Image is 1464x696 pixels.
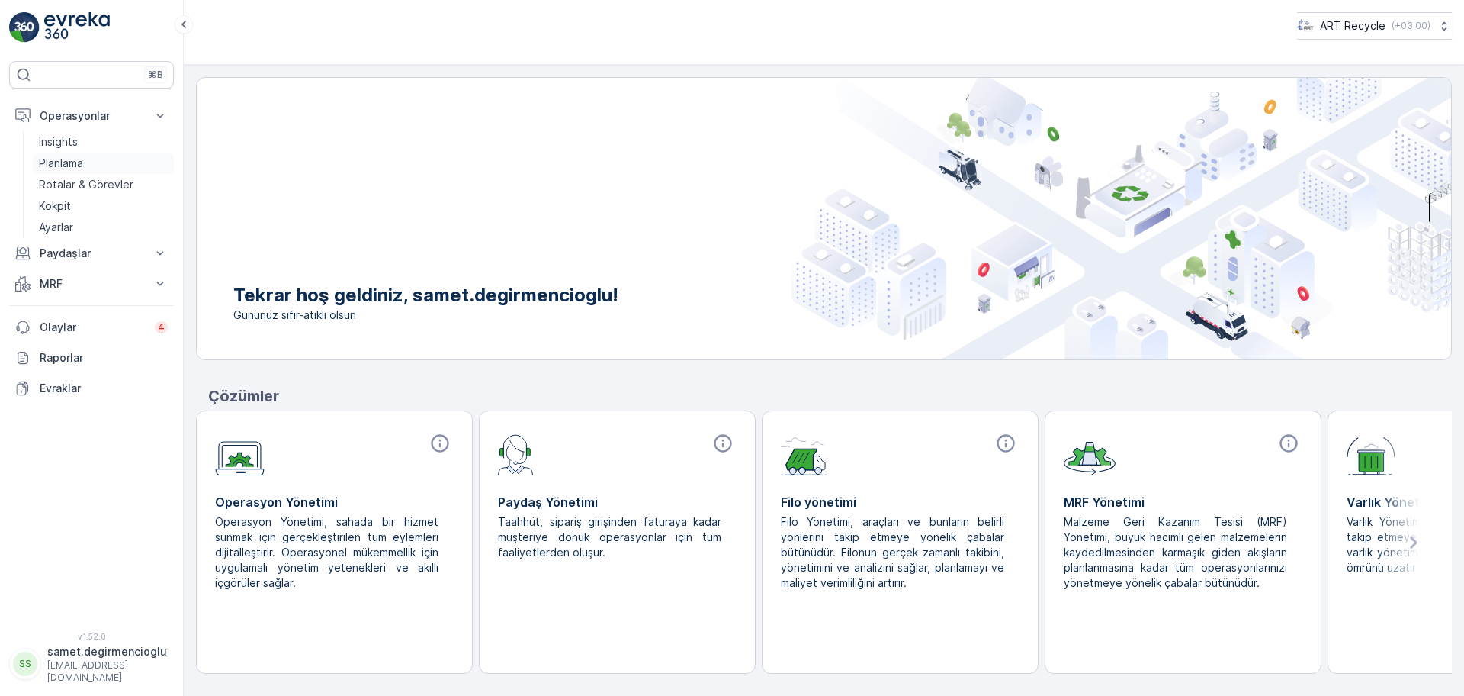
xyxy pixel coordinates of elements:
p: Paydaşlar [40,246,143,261]
img: module-icon [215,433,265,476]
button: MRF [9,269,174,299]
p: Operasyon Yönetimi [215,493,454,511]
p: Kokpit [39,198,71,214]
a: Ayarlar [33,217,174,238]
p: Evraklar [40,381,168,396]
a: Planlama [33,153,174,174]
img: module-icon [498,433,534,475]
img: logo [9,12,40,43]
p: MRF [40,276,143,292]
span: v 1.52.0 [9,632,174,641]
p: Malzeme Geri Kazanım Tesisi (MRF) Yönetimi, büyük hacimli gelen malzemelerin kaydedilmesinden kar... [1064,514,1290,591]
p: Filo Yönetimi, araçları ve bunların belirli yönlerini takip etmeye yönelik çabalar bütünüdür. Fil... [781,514,1007,591]
p: [EMAIL_ADDRESS][DOMAIN_NAME] [47,659,167,684]
a: Rotalar & Görevler [33,174,174,195]
p: Operasyon Yönetimi, sahada bir hizmet sunmak için gerçekleştirilen tüm eylemleri dijitalleştirir.... [215,514,441,591]
a: Raporlar [9,343,174,373]
p: ART Recycle [1320,18,1385,34]
a: Kokpit [33,195,174,217]
p: Taahhüt, sipariş girişinden faturaya kadar müşteriye dönük operasyonlar için tüm faaliyetlerden o... [498,514,724,560]
p: Ayarlar [39,220,73,235]
p: Raporlar [40,350,168,366]
a: Insights [33,131,174,153]
img: module-icon [1347,433,1395,475]
button: Paydaşlar [9,238,174,269]
img: module-icon [781,433,827,475]
p: ⌘B [148,69,163,81]
p: Operasyonlar [40,108,143,124]
p: Planlama [39,156,83,171]
p: Rotalar & Görevler [39,177,133,192]
img: city illustration [791,78,1451,359]
span: Gününüz sıfır-atıklı olsun [233,308,618,323]
img: image_23.png [1297,18,1314,34]
p: Insights [39,134,78,150]
p: Tekrar hoş geldiniz, samet.degirmencioglu! [233,283,618,308]
p: 4 [158,321,165,333]
p: samet.degirmencioglu [47,644,167,659]
button: ART Recycle(+03:00) [1297,12,1452,40]
p: Filo yönetimi [781,493,1019,511]
img: module-icon [1064,433,1116,475]
p: Paydaş Yönetimi [498,493,737,511]
div: SS [13,652,37,676]
a: Olaylar4 [9,312,174,343]
p: Çözümler [208,385,1452,408]
button: Operasyonlar [9,101,174,131]
p: ( +03:00 ) [1392,20,1430,32]
button: SSsamet.degirmencioglu[EMAIL_ADDRESS][DOMAIN_NAME] [9,644,174,684]
img: logo_light-DOdMpM7g.png [44,12,110,43]
a: Evraklar [9,373,174,404]
p: Olaylar [40,320,146,335]
p: MRF Yönetimi [1064,493,1302,511]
